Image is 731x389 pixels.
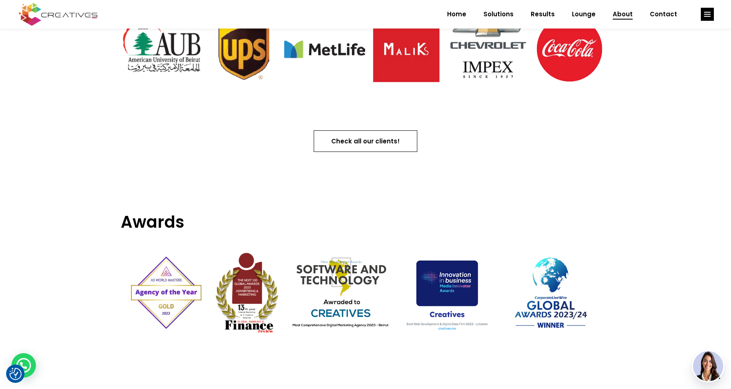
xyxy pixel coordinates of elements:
img: agent [693,351,723,381]
a: Lounge [563,4,604,25]
a: Check all our clients! [314,130,417,152]
span: Check all our clients! [331,137,400,145]
img: Creatives | About [121,248,610,336]
a: Solutions [475,4,522,25]
span: Solutions [483,4,514,25]
h3: Awards [121,212,610,244]
span: Results [531,4,555,25]
span: About [613,4,633,25]
a: About [604,4,641,25]
a: link [701,8,714,21]
a: Contact [641,4,686,25]
span: Home [447,4,466,25]
a: Home [439,4,475,25]
span: Contact [650,4,677,25]
a: Results [522,4,563,25]
span: Lounge [572,4,596,25]
img: Creatives [17,2,100,27]
img: Revisit consent button [9,368,22,380]
div: WhatsApp contact [11,353,36,378]
button: Consent Preferences [9,368,22,380]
